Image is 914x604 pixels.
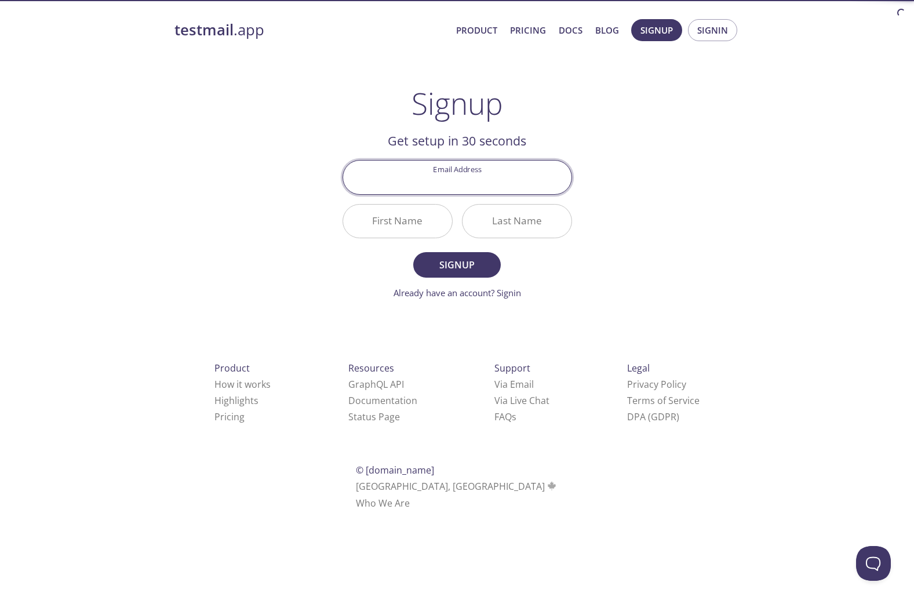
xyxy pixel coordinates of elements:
[512,410,516,423] span: s
[348,410,400,423] a: Status Page
[426,257,487,273] span: Signup
[343,131,572,151] h2: Get setup in 30 seconds
[631,19,682,41] button: Signup
[627,362,650,374] span: Legal
[412,86,503,121] h1: Signup
[510,23,546,38] a: Pricing
[494,410,516,423] a: FAQ
[456,23,497,38] a: Product
[627,378,686,391] a: Privacy Policy
[348,394,417,407] a: Documentation
[214,362,250,374] span: Product
[494,362,530,374] span: Support
[356,464,434,476] span: © [DOMAIN_NAME]
[174,20,447,40] a: testmail.app
[214,394,258,407] a: Highlights
[697,23,728,38] span: Signin
[174,20,234,40] strong: testmail
[627,410,679,423] a: DPA (GDPR)
[494,378,534,391] a: Via Email
[356,480,558,493] span: [GEOGRAPHIC_DATA], [GEOGRAPHIC_DATA]
[348,378,404,391] a: GraphQL API
[348,362,394,374] span: Resources
[559,23,582,38] a: Docs
[640,23,673,38] span: Signup
[856,546,891,581] iframe: Help Scout Beacon - Open
[394,287,521,299] a: Already have an account? Signin
[356,497,410,510] a: Who We Are
[688,19,737,41] button: Signin
[595,23,619,38] a: Blog
[494,394,549,407] a: Via Live Chat
[214,410,245,423] a: Pricing
[214,378,271,391] a: How it works
[627,394,700,407] a: Terms of Service
[413,252,500,278] button: Signup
